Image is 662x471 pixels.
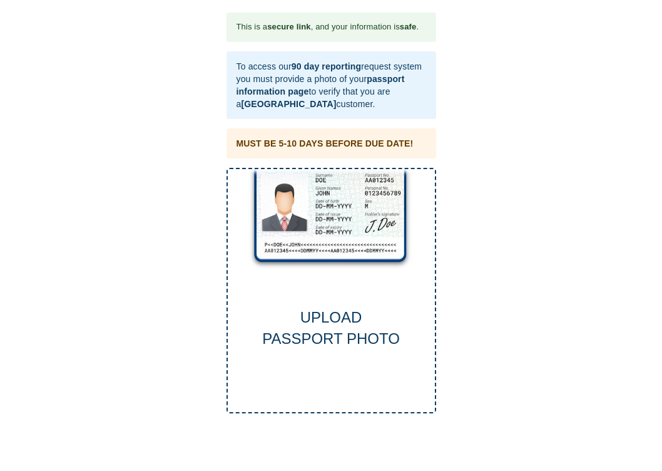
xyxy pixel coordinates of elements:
b: safe [400,22,417,31]
b: secure link [267,22,310,31]
b: 90 day reporting [292,61,361,71]
div: MUST BE 5-10 DAYS BEFORE DUE DATE! [237,137,414,150]
div: UPLOAD PASSPORT PHOTO [228,307,435,350]
div: This is a , and your information is . [237,16,419,38]
b: passport information page [237,74,405,96]
b: [GEOGRAPHIC_DATA] [241,99,336,109]
div: To access our request system you must provide a photo of your to verify that you are a customer. [237,55,426,115]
